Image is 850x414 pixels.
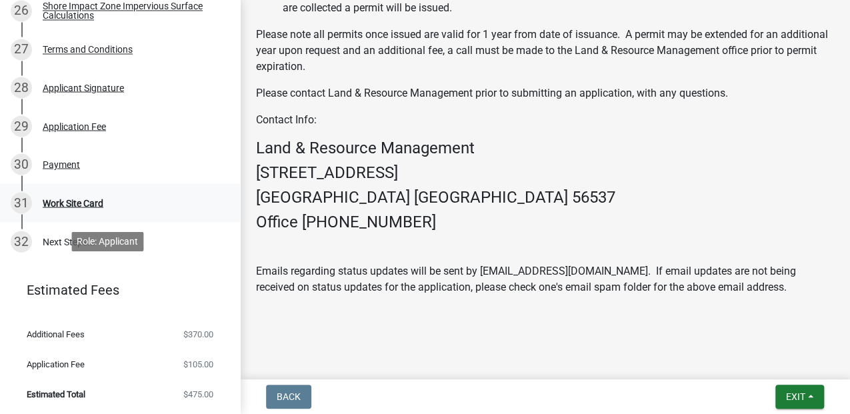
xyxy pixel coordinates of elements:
[11,39,32,60] div: 27
[43,198,103,207] div: Work Site Card
[256,27,834,75] p: Please note all permits once issued are valid for 1 year from date of issuance. A permit may be e...
[43,159,80,169] div: Payment
[277,391,301,402] span: Back
[256,188,834,207] h4: [GEOGRAPHIC_DATA] [GEOGRAPHIC_DATA] 56537
[256,85,834,101] p: Please contact Land & Resource Management prior to submitting an application, with any questions.
[27,389,85,398] span: Estimated Total
[256,163,834,183] h4: [STREET_ADDRESS]
[256,263,834,295] p: Emails regarding status updates will be sent by [EMAIL_ADDRESS][DOMAIN_NAME]. If email updates ar...
[43,45,133,54] div: Terms and Conditions
[11,153,32,175] div: 30
[43,83,124,92] div: Applicant Signature
[43,1,219,20] div: Shore Impact Zone Impervious Surface Calculations
[183,329,213,338] span: $370.00
[27,359,85,368] span: Application Fee
[27,329,85,338] span: Additional Fees
[183,359,213,368] span: $105.00
[11,276,219,303] a: Estimated Fees
[786,391,805,402] span: Exit
[71,232,143,251] div: Role: Applicant
[775,385,824,409] button: Exit
[11,231,32,252] div: 32
[256,112,834,128] p: Contact Info:
[256,213,834,232] h4: Office [PHONE_NUMBER]
[266,385,311,409] button: Back
[11,192,32,213] div: 31
[11,77,32,98] div: 28
[183,389,213,398] span: $475.00
[43,121,106,131] div: Application Fee
[256,139,834,158] h4: Land & Resource Management
[11,115,32,137] div: 29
